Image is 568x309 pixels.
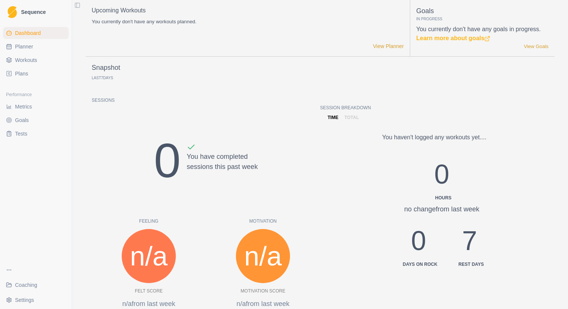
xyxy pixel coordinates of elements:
[3,101,69,113] a: Metrics
[3,3,69,21] a: LogoSequence
[382,133,486,142] p: You haven't logged any workouts yet....
[394,194,493,201] div: Hours
[15,56,37,64] span: Workouts
[3,27,69,39] a: Dashboard
[400,220,437,268] div: 0
[391,204,493,214] div: no change from last week
[21,9,46,15] span: Sequence
[15,29,41,37] span: Dashboard
[206,299,320,309] p: n/a from last week
[15,43,33,50] span: Planner
[320,104,548,111] p: Session Breakdown
[416,35,490,41] a: Learn more about goals
[92,218,206,225] p: Feeling
[92,63,120,73] p: Snapshot
[3,68,69,80] a: Plans
[135,288,163,294] p: Felt Score
[15,281,37,289] span: Coaching
[373,42,404,50] a: View Planner
[187,143,258,197] div: You have completed sessions this past week
[241,288,286,294] p: Motivation Score
[92,6,404,15] p: Upcoming Workouts
[416,16,548,22] p: In Progress
[154,125,181,197] div: 0
[416,6,548,16] p: Goals
[206,218,320,225] p: Motivation
[524,43,548,50] a: View Goals
[3,128,69,140] a: Tests
[3,89,69,101] div: Performance
[15,70,28,77] span: Plans
[101,76,103,80] span: 7
[15,103,32,110] span: Metrics
[3,294,69,306] button: Settings
[92,76,113,80] p: Last Days
[130,236,168,276] span: n/a
[92,18,404,26] p: You currently don't have any workouts planned.
[328,114,338,121] p: time
[15,130,27,137] span: Tests
[92,299,206,309] p: n/a from last week
[92,97,320,104] p: Sessions
[3,279,69,291] a: Coaching
[244,236,282,276] span: n/a
[455,220,484,268] div: 7
[3,41,69,53] a: Planner
[3,54,69,66] a: Workouts
[391,154,493,201] div: 0
[3,114,69,126] a: Goals
[344,114,359,121] p: total
[458,261,484,268] div: Rest days
[8,6,17,18] img: Logo
[416,25,548,43] p: You currently don't have any goals in progress.
[15,116,29,124] span: Goals
[403,261,437,268] div: Days on Rock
